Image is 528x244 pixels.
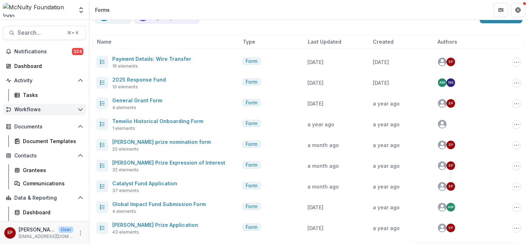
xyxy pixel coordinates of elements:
span: Authors [438,38,457,45]
button: Open entity switcher [76,3,86,17]
div: Grantees [23,166,80,174]
svg: avatar [438,141,446,149]
span: Type [243,38,255,45]
button: Open Activity [3,75,86,86]
span: Documents [14,124,75,130]
p: [PERSON_NAME] [19,226,56,233]
span: a year ago [373,142,400,148]
span: a year ago [373,163,400,169]
a: Temelio Historical Onboarding Form [112,118,203,124]
span: Form [246,100,257,106]
a: Document Templates [11,135,86,147]
div: Abiola Makinwa [448,205,454,209]
span: Created [373,38,394,45]
div: esther park [449,60,453,64]
span: a year ago [373,184,400,190]
span: [DATE] [373,59,389,65]
span: 10 elements [112,84,138,90]
div: esther park [8,230,13,235]
div: Nina Sawhney [448,81,453,84]
span: Form [246,141,257,147]
button: More [76,229,85,237]
span: 32 elements [112,167,139,173]
a: Communications [11,177,86,189]
button: Options [512,162,521,170]
button: Options [512,182,521,191]
span: [DATE] [307,59,324,65]
a: [PERSON_NAME] prize nomination form [112,139,211,145]
span: [DATE] [307,225,324,231]
span: Activity [14,78,75,84]
a: 2025 Response Fund [112,77,166,83]
a: Grantees [11,164,86,176]
span: Contacts [14,153,75,159]
div: Communications [23,180,80,187]
button: Options [512,203,521,212]
span: a month ago [307,163,339,169]
span: Notifications [14,49,72,55]
span: [DATE] [307,204,324,210]
a: Dashboard [11,206,86,218]
span: 37 elements [112,187,139,194]
nav: breadcrumb [92,5,113,15]
span: Last Updated [308,38,341,45]
div: Forms [95,6,110,14]
p: User [59,226,73,233]
a: General Grant Form [112,97,162,103]
div: Abiola Makinwa [439,81,445,84]
button: Notifications324 [3,46,86,57]
div: esther park [449,226,453,230]
a: Global Impact Fund Submission Form [112,201,206,207]
svg: avatar [438,120,446,128]
span: a year ago [307,121,334,127]
span: 16 elements [112,63,138,69]
a: Dashboard [3,60,86,72]
button: Options [512,58,521,67]
a: Payment Details: Wire Transfer [112,56,191,62]
button: Open Documents [3,121,86,132]
a: [PERSON_NAME] Prize Application [112,222,198,228]
img: McNulty Foundation logo [3,3,73,17]
span: Form [246,58,257,64]
a: Catalyst Fund Application [112,180,177,186]
div: esther park [449,185,453,188]
button: Get Help [511,3,525,17]
svg: avatar [438,182,446,191]
span: Name [97,38,112,45]
div: esther park [449,143,453,147]
a: Tasks [11,89,86,101]
div: esther park [449,102,453,105]
div: ⌘ + K [66,29,80,37]
button: Open Contacts [3,150,86,161]
span: a month ago [307,184,339,190]
a: [PERSON_NAME] Prize Expression of Interest [112,160,225,166]
div: Dashboard [23,209,80,216]
span: Form [246,79,257,85]
button: Partners [494,3,508,17]
span: a year ago [373,121,400,127]
button: Options [512,141,521,150]
div: esther park [449,164,453,167]
button: Options [512,224,521,233]
div: Dashboard [14,62,80,70]
span: Search... [18,29,63,36]
button: Options [512,120,521,129]
span: Form [246,224,257,230]
svg: avatar [438,99,446,108]
div: Document Templates [23,137,80,145]
span: 324 [72,48,83,55]
span: 4 elements [112,208,136,215]
span: a month ago [307,142,339,148]
div: Tasks [23,91,80,99]
span: a year ago [373,225,400,231]
button: Search... [3,26,86,40]
span: Form [246,162,257,168]
span: Form [246,121,257,127]
span: 4 elements [112,104,136,111]
span: a year ago [373,101,400,107]
a: Data Report [11,220,86,231]
button: Open Workflows [3,104,86,115]
button: Options [512,79,521,87]
svg: avatar [438,224,446,232]
span: Form [246,183,257,189]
